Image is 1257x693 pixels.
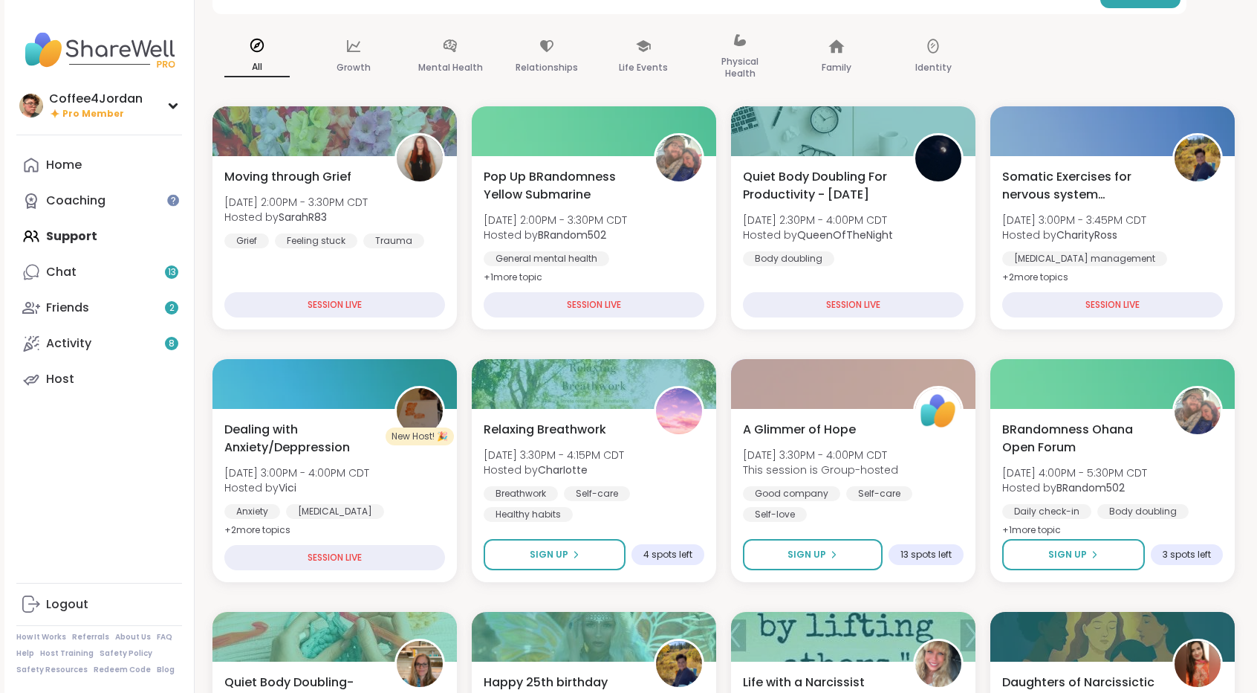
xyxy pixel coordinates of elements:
div: Coaching [46,193,105,209]
p: Mental Health [418,59,483,77]
a: Home [16,147,182,183]
span: Relaxing Breathwork [484,421,606,439]
span: [DATE] 2:00PM - 3:30PM CDT [484,213,627,228]
span: Pop Up BRandomness Yellow Submarine [484,168,637,204]
div: Self-care [846,486,912,501]
div: [MEDICAL_DATA] [286,504,384,519]
p: Life Events [619,59,668,77]
span: Somatic Exercises for nervous system regulation [1002,168,1156,204]
a: Redeem Code [94,665,151,675]
p: Growth [337,59,371,77]
img: BRandom502 [656,135,702,181]
div: SESSION LIVE [224,545,445,570]
img: SarahR83 [397,135,443,181]
img: MarciLotter [915,641,961,687]
a: Safety Policy [100,648,152,659]
img: ShareWell [915,388,961,434]
div: Friends [46,300,89,316]
div: Logout [46,596,88,613]
span: 2 [169,302,175,315]
div: SESSION LIVE [743,292,964,318]
span: Hosted by [1002,480,1147,495]
a: Blog [157,665,175,675]
span: Hosted by [224,480,369,495]
p: Family [822,59,851,77]
div: SESSION LIVE [224,292,445,318]
img: CharIotte [656,388,702,434]
iframe: Spotlight [167,194,179,206]
p: Physical Health [707,53,773,83]
a: Host [16,361,182,397]
a: How It Works [16,632,66,642]
img: Vici [397,388,443,434]
span: Moving through Grief [224,168,351,186]
a: Host Training [40,648,94,659]
a: Activity8 [16,326,182,361]
img: Coffee4Jordan [19,94,43,117]
div: Coffee4Jordan [49,91,143,107]
div: SESSION LIVE [484,292,704,318]
b: CharityRoss [1056,228,1117,242]
a: Coaching [16,183,182,219]
a: Safety Resources [16,665,88,675]
span: [DATE] 2:00PM - 3:30PM CDT [224,195,368,210]
button: Sign Up [743,539,883,570]
span: [DATE] 3:30PM - 4:00PM CDT [743,448,898,462]
button: Sign Up [484,539,626,570]
p: Identity [915,59,952,77]
div: Grief [224,233,269,248]
a: FAQ [157,632,172,642]
img: QueenOfTheNight [915,135,961,181]
span: This session is Group-hosted [743,462,898,477]
span: 13 [168,266,176,279]
a: Logout [16,587,182,622]
span: Hosted by [484,228,627,242]
div: New Host! 🎉 [386,428,454,445]
b: Vici [279,480,296,495]
div: Healthy habits [484,507,573,522]
span: Sign Up [787,548,826,561]
span: [DATE] 3:00PM - 4:00PM CDT [224,465,369,480]
p: All [224,58,290,77]
div: Body doubling [1097,504,1189,519]
div: SESSION LIVE [1002,292,1223,318]
div: Anxiety [224,504,280,519]
div: Self-love [743,507,807,522]
span: Hosted by [224,210,368,225]
div: Breathwork [484,486,558,501]
div: Home [46,157,82,173]
span: Life with a Narcissist [743,674,865,692]
div: Body doubling [743,251,834,266]
span: 3 spots left [1163,549,1211,561]
div: Trauma [363,233,424,248]
span: [DATE] 3:00PM - 3:45PM CDT [1002,213,1146,228]
span: Quiet Body Doubling For Productivity - [DATE] [743,168,897,204]
span: 4 spots left [643,549,692,561]
img: CharityRoss [656,641,702,687]
div: Daily check-in [1002,504,1091,519]
span: [DATE] 4:00PM - 5:30PM CDT [1002,465,1147,480]
p: Relationships [516,59,578,77]
div: Host [46,371,74,387]
img: Jill_LadyOfTheMountain [397,641,443,687]
b: SarahR83 [279,210,327,225]
span: Sign Up [530,548,568,561]
div: General mental health [484,251,609,266]
b: CharIotte [538,462,588,477]
div: [MEDICAL_DATA] management [1002,251,1167,266]
div: Chat [46,264,77,280]
span: Dealing with Anxiety/Deppression [224,421,378,457]
div: Activity [46,335,91,352]
a: Help [16,648,34,659]
span: A Glimmer of Hope [743,421,856,439]
img: CharityRoss [1175,135,1221,181]
span: Hosted by [743,228,893,242]
button: Sign Up [1002,539,1145,570]
a: Chat13 [16,254,182,290]
div: Feeling stuck [275,233,357,248]
span: Pro Member [62,108,124,120]
img: ShareWell Nav Logo [16,24,182,76]
span: [DATE] 2:30PM - 4:00PM CDT [743,213,893,228]
span: Hosted by [484,462,624,477]
b: BRandom502 [1056,480,1125,495]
